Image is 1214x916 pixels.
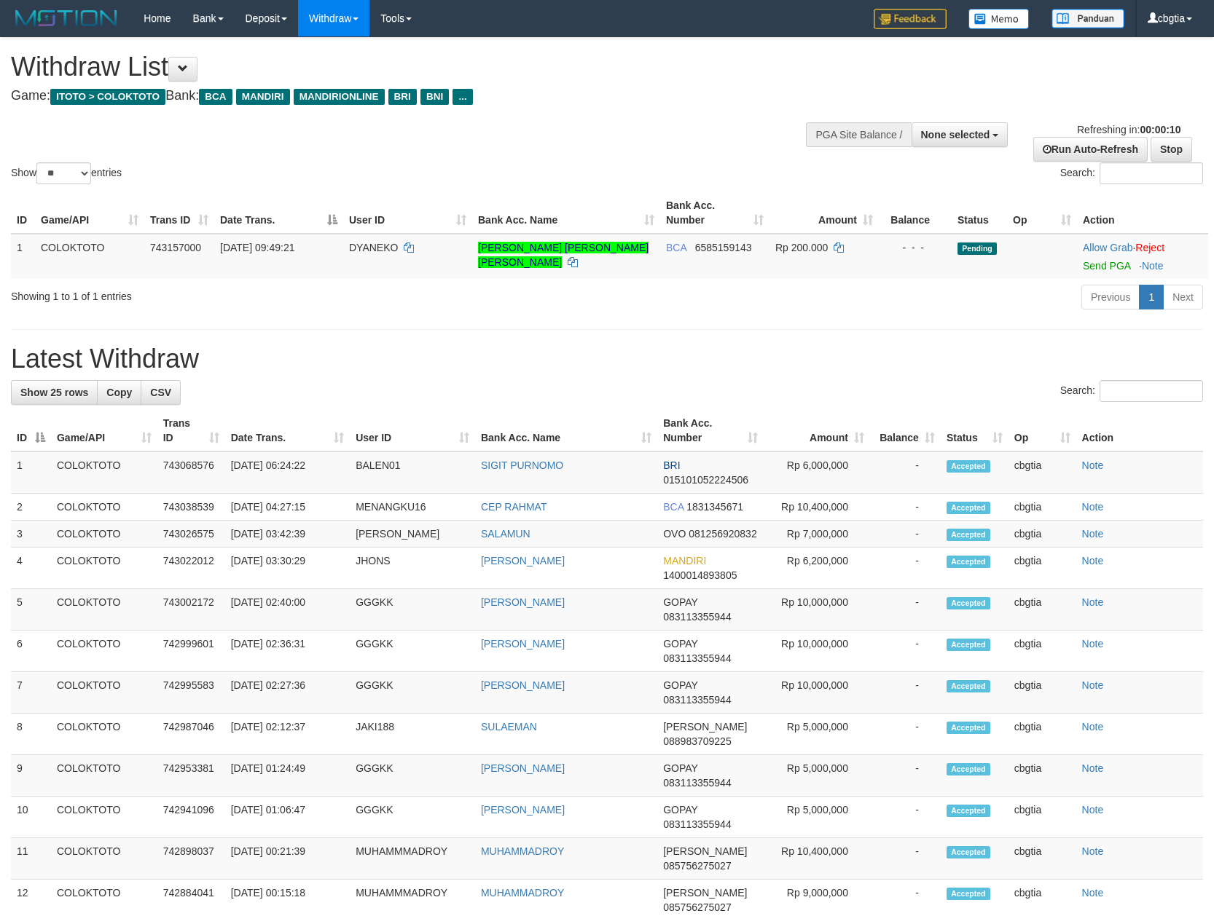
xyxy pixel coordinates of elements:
th: Action [1077,192,1208,234]
h1: Withdraw List [11,52,795,82]
span: BRI [388,89,417,105]
td: GGGKK [350,631,475,672]
a: Note [1082,845,1104,857]
th: Op: activate to sort column ascending [1009,410,1076,451]
span: Accepted [947,502,990,514]
th: User ID: activate to sort column ascending [343,192,472,234]
td: 743068576 [157,451,225,494]
td: Rp 5,000,000 [764,797,870,838]
a: [PERSON_NAME] [481,596,565,608]
th: ID: activate to sort column descending [11,410,51,451]
td: GGGKK [350,672,475,714]
label: Show entries [11,162,122,184]
span: Copy [106,387,132,398]
a: Previous [1081,285,1140,309]
td: 743022012 [157,548,225,589]
a: Note [1082,638,1104,650]
span: GOPAY [663,596,697,608]
a: Note [1082,721,1104,733]
a: Note [1082,887,1104,899]
td: 742995583 [157,672,225,714]
th: Trans ID: activate to sort column ascending [157,410,225,451]
a: [PERSON_NAME] [481,762,565,774]
td: - [870,451,941,494]
td: COLOKTOTO [51,494,157,521]
a: [PERSON_NAME] [PERSON_NAME] [PERSON_NAME] [478,242,649,268]
th: Date Trans.: activate to sort column descending [214,192,343,234]
td: cbgtia [1009,494,1076,521]
th: Game/API: activate to sort column ascending [51,410,157,451]
a: Stop [1151,137,1192,162]
span: BNI [420,89,449,105]
span: Copy 088983709225 to clipboard [663,735,731,747]
td: cbgtia [1009,714,1076,755]
a: Next [1163,285,1203,309]
a: SALAMUN [481,528,530,540]
span: Accepted [947,529,990,541]
a: [PERSON_NAME] [481,555,565,566]
span: Copy 1831345671 to clipboard [686,501,743,513]
th: ID [11,192,35,234]
div: - - - [885,240,946,255]
a: Note [1142,260,1164,272]
h4: Game: Bank: [11,89,795,103]
td: [DATE] 00:21:39 [225,838,350,880]
td: Rp 6,000,000 [764,451,870,494]
td: [DATE] 03:42:39 [225,521,350,548]
td: - [870,797,941,838]
select: Showentries [36,162,91,184]
th: Bank Acc. Number: activate to sort column ascending [657,410,764,451]
td: COLOKTOTO [51,589,157,631]
a: Note [1082,596,1104,608]
td: 742953381 [157,755,225,797]
td: [DATE] 02:40:00 [225,589,350,631]
a: SIGIT PURNOMO [481,459,563,471]
td: 742941096 [157,797,225,838]
span: Copy 083113355944 to clipboard [663,652,731,664]
td: COLOKTOTO [51,548,157,589]
a: Send PGA [1083,260,1130,272]
td: JAKI188 [350,714,475,755]
span: 743157000 [150,242,201,253]
td: · [1077,234,1208,279]
td: cbgtia [1009,631,1076,672]
a: [PERSON_NAME] [481,679,565,691]
td: - [870,521,941,548]
th: Trans ID: activate to sort column ascending [144,192,214,234]
td: 3 [11,521,51,548]
td: COLOKTOTO [51,838,157,880]
td: cbgtia [1009,797,1076,838]
th: Game/API: activate to sort column ascending [35,192,144,234]
span: MANDIRI [236,89,290,105]
span: Copy 1400014893805 to clipboard [663,569,737,581]
label: Search: [1060,380,1203,402]
img: panduan.png [1052,9,1124,28]
td: 1 [11,451,51,494]
td: GGGKK [350,589,475,631]
span: Show 25 rows [20,387,88,398]
span: BCA [666,242,686,253]
span: Accepted [947,556,990,568]
div: PGA Site Balance / [806,122,911,147]
a: Note [1082,555,1104,566]
span: Copy 081256920832 to clipboard [689,528,756,540]
img: MOTION_logo.png [11,7,122,29]
h1: Latest Withdraw [11,344,1203,374]
td: [DATE] 01:24:49 [225,755,350,797]
th: Bank Acc. Number: activate to sort column ascending [660,192,769,234]
td: 1 [11,234,35,279]
a: Note [1082,679,1104,691]
span: DYANEKO [349,242,398,253]
th: Amount: activate to sort column ascending [769,192,879,234]
span: Pending [958,242,997,255]
td: 2 [11,494,51,521]
td: cbgtia [1009,755,1076,797]
td: 743038539 [157,494,225,521]
span: Rp 200.000 [775,242,828,253]
td: COLOKTOTO [51,672,157,714]
a: Note [1082,501,1104,513]
span: Copy 083113355944 to clipboard [663,694,731,706]
img: Button%20Memo.svg [968,9,1030,29]
td: Rp 10,000,000 [764,631,870,672]
span: Copy 083113355944 to clipboard [663,611,731,623]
